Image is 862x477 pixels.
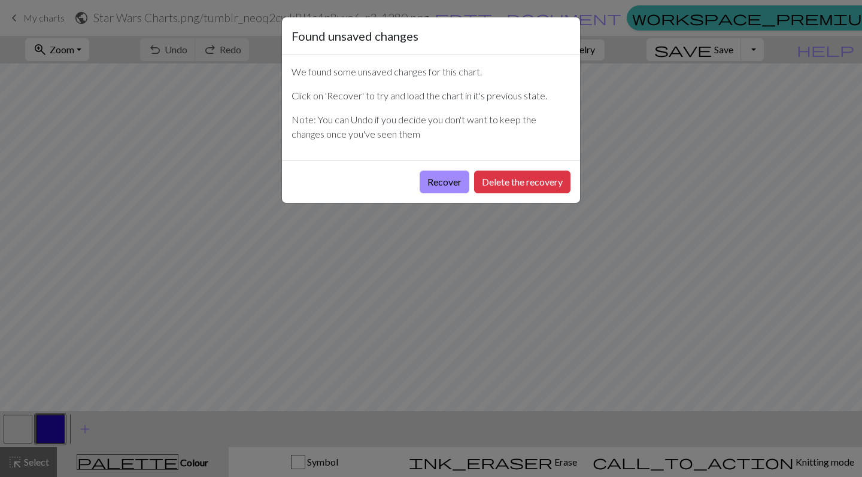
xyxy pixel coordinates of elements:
button: Delete the recovery [474,171,570,193]
p: Note: You can Undo if you decide you don't want to keep the changes once you've seen them [292,113,570,141]
h5: Found unsaved changes [292,27,418,45]
p: Click on 'Recover' to try and load the chart in it's previous state. [292,89,570,103]
button: Recover [420,171,469,193]
p: We found some unsaved changes for this chart. [292,65,570,79]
